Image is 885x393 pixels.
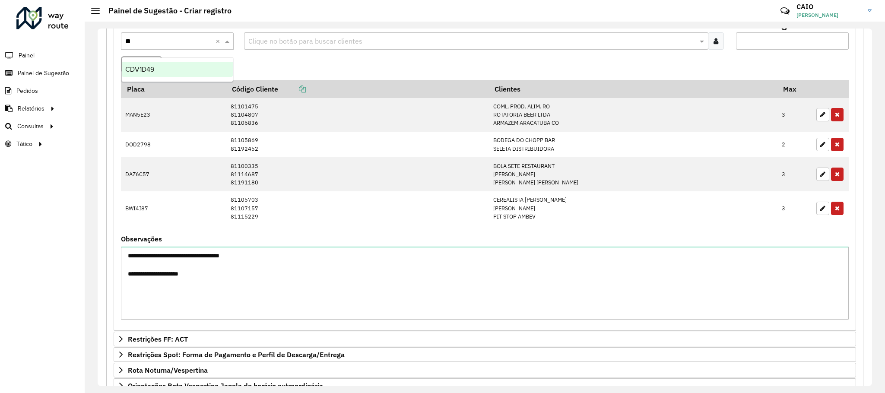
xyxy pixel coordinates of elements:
[128,367,208,374] span: Rota Noturna/Vespertina
[489,191,777,225] td: CEREALISTA [PERSON_NAME] [PERSON_NAME] PIT STOP AMBEV
[121,234,162,244] label: Observações
[18,104,44,113] span: Relatórios
[777,157,812,191] td: 3
[777,98,812,132] td: 3
[489,157,777,191] td: BOLA SETE RESTAURANT [PERSON_NAME] [PERSON_NAME] [PERSON_NAME]
[796,11,861,19] span: [PERSON_NAME]
[100,6,232,16] h2: Painel de Sugestão - Criar registro
[17,122,44,131] span: Consultas
[128,336,188,342] span: Restrições FF: ACT
[128,351,345,358] span: Restrições Spot: Forma de Pagamento e Perfil de Descarga/Entrega
[777,132,812,157] td: 2
[777,80,812,98] th: Max
[226,157,489,191] td: 81100335 81114687 81191180
[121,132,226,157] td: DOD2798
[16,139,32,149] span: Tático
[226,132,489,157] td: 81105869 81192452
[114,347,856,362] a: Restrições Spot: Forma de Pagamento e Perfil de Descarga/Entrega
[121,191,226,225] td: BWI4I87
[114,378,856,393] a: Orientações Rota Vespertina Janela de horário extraordinária
[226,98,489,132] td: 81101475 81104807 81106836
[226,80,489,98] th: Código Cliente
[114,332,856,346] a: Restrições FF: ACT
[489,80,777,98] th: Clientes
[226,191,489,225] td: 81105703 81107157 81115229
[121,80,226,98] th: Placa
[121,157,226,191] td: DAZ6C57
[19,51,35,60] span: Painel
[777,191,812,225] td: 3
[18,69,69,78] span: Painel de Sugestão
[114,18,856,331] div: Mapas Sugeridos: Placa-Cliente
[16,86,38,95] span: Pedidos
[489,132,777,157] td: BODEGA DO CHOPP BAR SELETA DISTRIBUIDORA
[121,98,226,132] td: MAN5E23
[278,85,306,93] a: Copiar
[121,57,162,73] button: Adicionar
[121,57,234,82] ng-dropdown-panel: Options list
[216,36,223,46] span: Clear all
[128,382,323,389] span: Orientações Rota Vespertina Janela de horário extraordinária
[796,3,861,11] h3: CAIO
[114,363,856,377] a: Rota Noturna/Vespertina
[489,98,777,132] td: COML. PROD. ALIM. RO ROTATORIA BEER LTDA ARMAZEM ARACATUBA CO
[125,66,154,73] span: CDV1D49
[776,2,794,20] a: Contato Rápido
